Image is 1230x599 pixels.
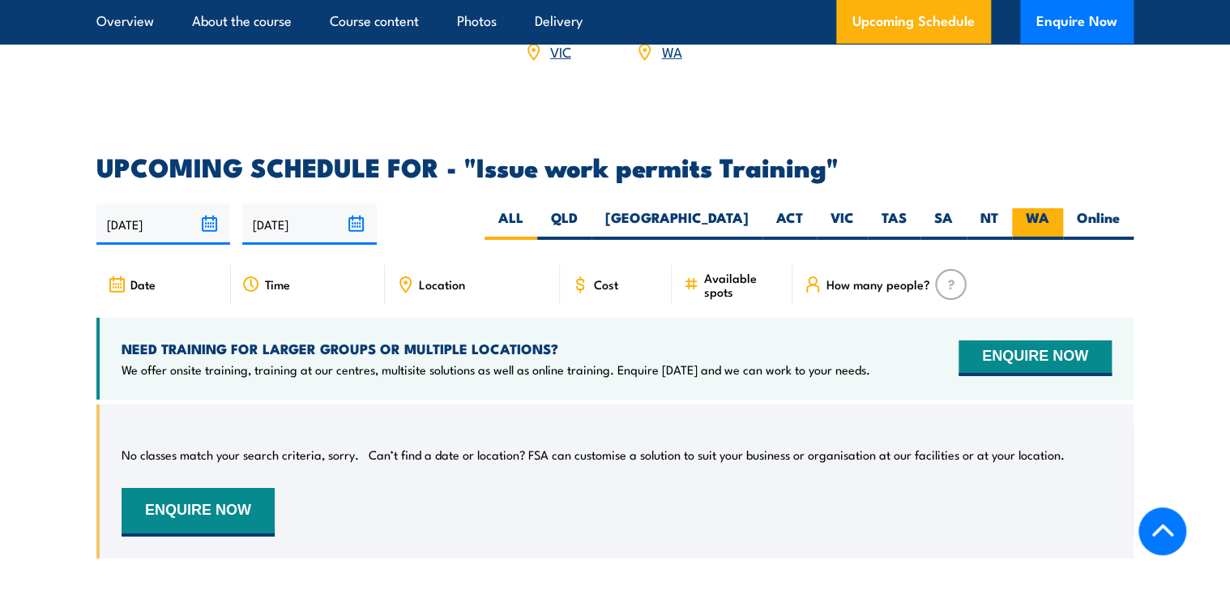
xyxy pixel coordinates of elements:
button: ENQUIRE NOW [959,340,1112,376]
label: NT [967,208,1012,240]
span: How many people? [826,277,930,291]
span: Available spots [704,271,781,298]
label: Online [1063,208,1134,240]
p: No classes match your search criteria, sorry. [122,447,359,463]
input: From date [96,203,230,245]
span: Time [265,277,290,291]
label: VIC [817,208,868,240]
label: TAS [868,208,920,240]
p: Can’t find a date or location? FSA can customise a solution to suit your business or organisation... [369,447,1065,463]
input: To date [242,203,376,245]
span: Cost [594,277,618,291]
a: WA [661,41,681,61]
label: SA [920,208,967,240]
label: ALL [485,208,537,240]
p: We offer onsite training, training at our centres, multisite solutions as well as online training... [122,362,870,378]
button: ENQUIRE NOW [122,488,275,537]
label: ACT [762,208,817,240]
label: [GEOGRAPHIC_DATA] [592,208,762,240]
a: VIC [550,41,571,61]
span: Location [419,277,465,291]
label: WA [1012,208,1063,240]
span: Date [130,277,156,291]
h2: UPCOMING SCHEDULE FOR - "Issue work permits Training" [96,155,1134,178]
h4: NEED TRAINING FOR LARGER GROUPS OR MULTIPLE LOCATIONS? [122,340,870,357]
label: QLD [537,208,592,240]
